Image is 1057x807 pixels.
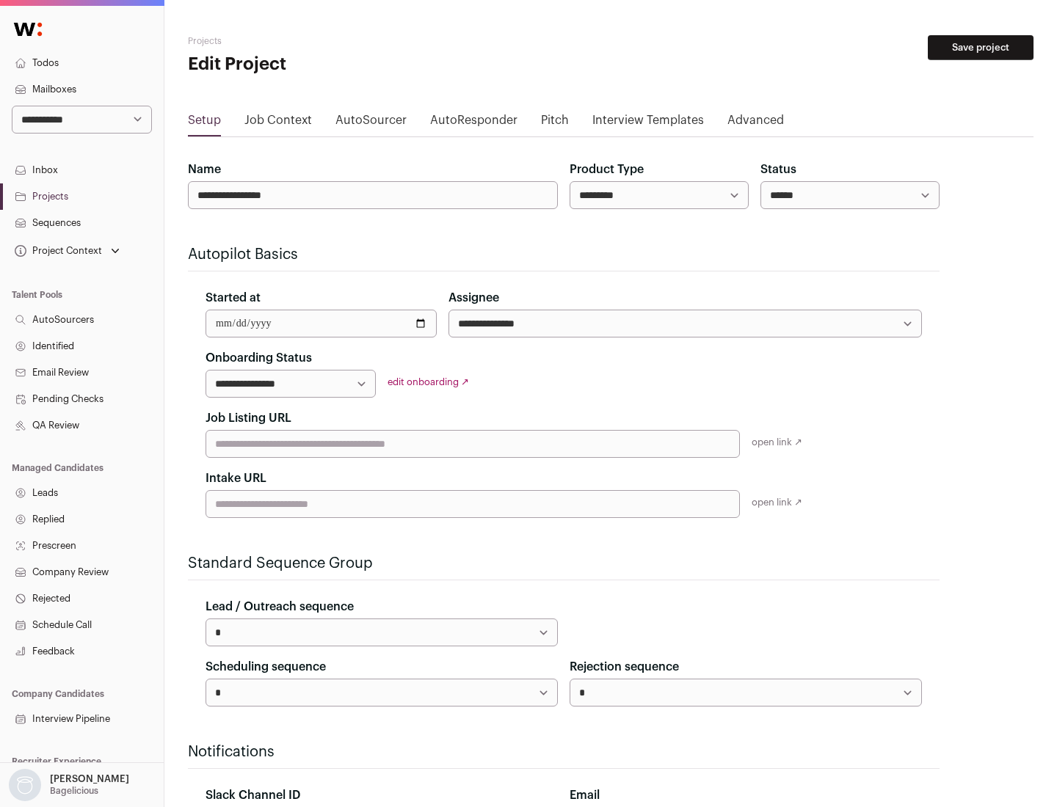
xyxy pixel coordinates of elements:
[6,15,50,44] img: Wellfound
[570,161,644,178] label: Product Type
[9,769,41,801] img: nopic.png
[188,244,940,265] h2: Autopilot Basics
[188,53,470,76] h1: Edit Project
[206,786,300,804] label: Slack Channel ID
[541,112,569,135] a: Pitch
[592,112,704,135] a: Interview Templates
[206,470,266,487] label: Intake URL
[50,773,129,785] p: [PERSON_NAME]
[335,112,407,135] a: AutoSourcer
[928,35,1034,60] button: Save project
[206,349,312,367] label: Onboarding Status
[206,289,261,307] label: Started at
[6,769,132,801] button: Open dropdown
[570,658,679,676] label: Rejection sequence
[206,598,354,616] label: Lead / Outreach sequence
[188,553,940,574] h2: Standard Sequence Group
[188,742,940,762] h2: Notifications
[430,112,517,135] a: AutoResponder
[12,245,102,257] div: Project Context
[188,35,470,47] h2: Projects
[206,658,326,676] label: Scheduling sequence
[760,161,796,178] label: Status
[727,112,784,135] a: Advanced
[188,161,221,178] label: Name
[570,786,922,804] div: Email
[188,112,221,135] a: Setup
[244,112,312,135] a: Job Context
[12,241,123,261] button: Open dropdown
[448,289,499,307] label: Assignee
[50,785,98,797] p: Bagelicious
[206,409,291,427] label: Job Listing URL
[388,377,469,387] a: edit onboarding ↗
